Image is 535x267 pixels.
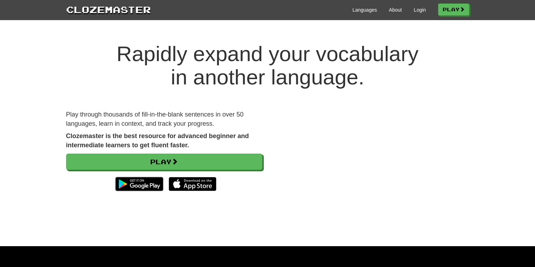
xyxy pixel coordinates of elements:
[389,6,402,13] a: About
[169,177,216,191] img: Download_on_the_App_Store_Badge_US-UK_135x40-25178aeef6eb6b83b96f5f2d004eda3bffbb37122de64afbaef7...
[66,132,249,149] strong: Clozemaster is the best resource for advanced beginner and intermediate learners to get fluent fa...
[66,110,262,128] p: Play through thousands of fill-in-the-blank sentences in over 50 languages, learn in context, and...
[66,3,151,16] a: Clozemaster
[66,154,262,170] a: Play
[438,4,469,16] a: Play
[414,6,426,13] a: Login
[353,6,377,13] a: Languages
[112,173,167,195] img: Get it on Google Play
